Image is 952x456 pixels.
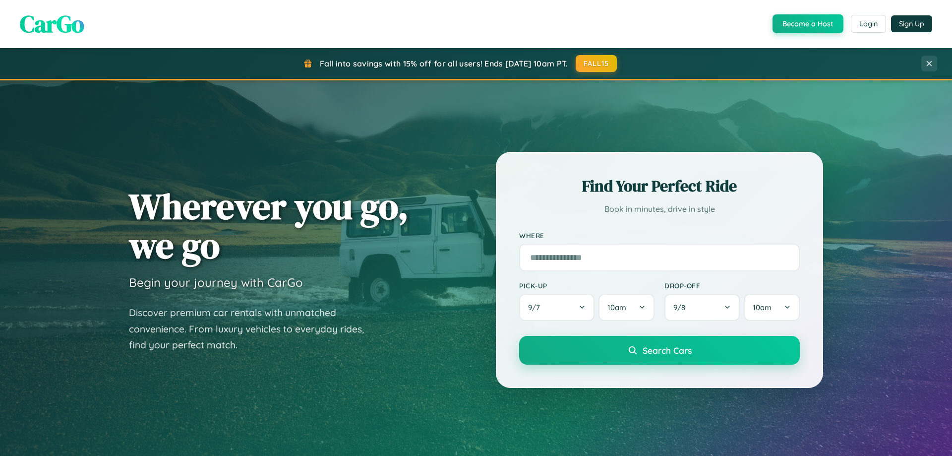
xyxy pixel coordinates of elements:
[129,305,377,353] p: Discover premium car rentals with unmatched convenience. From luxury vehicles to everyday rides, ...
[673,303,690,312] span: 9 / 8
[891,15,932,32] button: Sign Up
[576,55,617,72] button: FALL15
[320,59,568,68] span: Fall into savings with 15% off for all users! Ends [DATE] 10am PT.
[129,187,409,265] h1: Wherever you go, we go
[643,345,692,356] span: Search Cars
[519,281,654,290] label: Pick-up
[519,175,800,197] h2: Find Your Perfect Ride
[753,303,772,312] span: 10am
[773,14,843,33] button: Become a Host
[528,303,545,312] span: 9 / 7
[664,281,800,290] label: Drop-off
[20,7,84,40] span: CarGo
[744,294,800,321] button: 10am
[519,294,595,321] button: 9/7
[851,15,886,33] button: Login
[519,231,800,240] label: Where
[664,294,740,321] button: 9/8
[129,275,303,290] h3: Begin your journey with CarGo
[598,294,654,321] button: 10am
[607,303,626,312] span: 10am
[519,202,800,216] p: Book in minutes, drive in style
[519,336,800,365] button: Search Cars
